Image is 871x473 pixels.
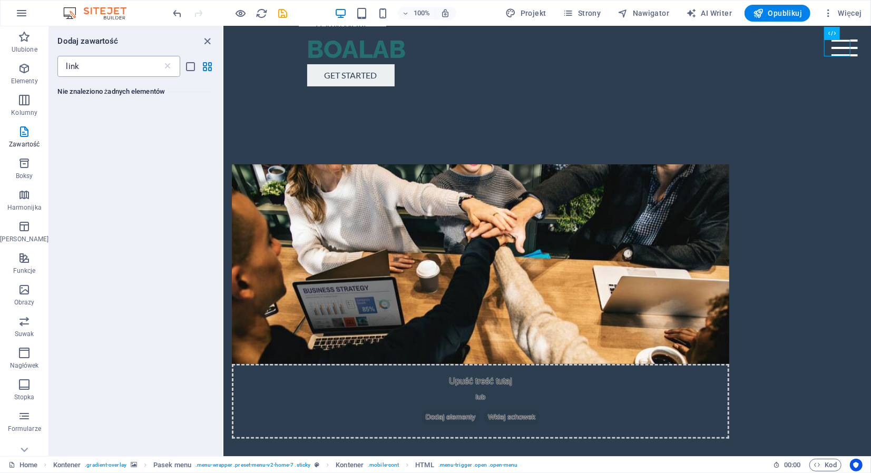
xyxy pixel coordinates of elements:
[14,393,35,401] p: Stopka
[336,459,364,471] span: Kliknij, aby zaznaczyć. Kliknij dwukrotnie, aby edytować
[201,35,214,47] button: close panel
[819,5,866,22] button: Więcej
[398,7,435,19] button: 100%
[613,5,673,22] button: Nawigator
[8,459,37,471] a: Kliknij, aby anulować zaznaczenie. Kliknij dwukrotnie, aby otworzyć Strony
[814,459,837,471] span: Kod
[850,459,863,471] button: Usercentrics
[256,7,268,19] button: reload
[260,383,316,398] span: Wklej schowek
[415,459,434,471] span: Kliknij, aby zaznaczyć. Kliknij dwukrotnie, aby edytować
[315,462,319,468] i: Ten element jest konfigurowalnym ustawieniem wstępnym
[368,459,399,471] span: . mobile-cont
[53,459,81,471] span: Kliknij, aby zaznaczyć. Kliknij dwukrotnie, aby edytować
[16,172,33,180] p: Boksy
[686,8,732,18] span: AI Writer
[277,7,289,19] button: save
[9,140,40,149] p: Zawartość
[171,7,184,19] button: undo
[773,459,801,471] h6: Czas sesji
[153,459,191,471] span: Kliknij, aby zaznaczyć. Kliknij dwukrotnie, aby edytować
[501,5,550,22] button: Projekt
[8,425,41,433] p: Formularze
[441,8,451,18] i: Po zmianie rozmiaru automatycznie dostosowuje poziom powiększenia do wybranego urządzenia.
[195,459,310,471] span: . menu-wrapper .preset-menu-v2-home-7 .sticky
[438,459,518,471] span: . menu-trigger .open .open-menu
[11,77,38,85] p: Elementy
[277,7,289,19] i: Zapisz (Ctrl+S)
[61,7,140,19] img: Editor Logo
[12,45,37,54] p: Ulubione
[745,5,810,22] button: Opublikuj
[14,298,35,307] p: Obrazy
[172,7,184,19] i: Cofnij: Dodaj element (Ctrl+Z)
[8,338,506,412] div: Upuść treść tutaj
[809,459,841,471] button: Kod
[57,85,212,98] h6: Nie znaleziono żadnych elementów
[784,459,800,471] span: 00 00
[11,109,37,117] p: Kolumny
[234,7,247,19] button: Kliknij tutaj, aby wyjść z trybu podglądu i kontynuować edycję
[13,267,36,275] p: Funkcje
[618,8,669,18] span: Nawigator
[57,56,162,77] input: Szukaj
[505,8,546,18] span: Projekt
[823,8,862,18] span: Więcej
[15,330,34,338] p: Suwak
[53,459,518,471] nav: breadcrumb
[131,462,137,468] i: Ten element zawiera tło
[201,60,214,73] button: grid-view
[85,459,126,471] span: . gradient-overlay
[184,60,197,73] button: list-view
[414,7,430,19] h6: 100%
[791,461,793,469] span: :
[559,5,605,22] button: Strony
[753,8,802,18] span: Opublikuj
[256,7,268,19] i: Przeładuj stronę
[198,383,256,398] span: Dodaj elementy
[7,203,42,212] p: Harmonijka
[10,361,39,370] p: Nagłówek
[682,5,736,22] button: AI Writer
[57,35,118,47] h6: Dodaj zawartość
[563,8,601,18] span: Strony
